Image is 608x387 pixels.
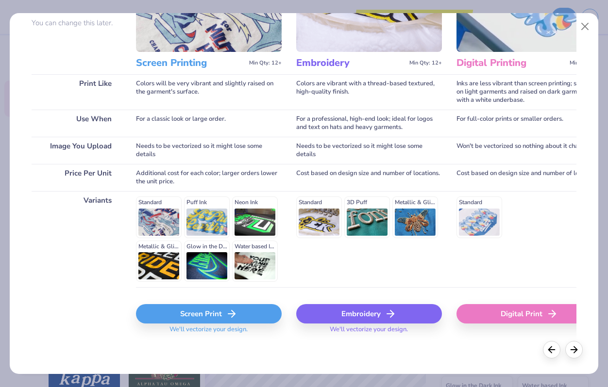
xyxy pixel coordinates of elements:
[570,60,602,66] span: Min Qty: 12+
[136,110,282,137] div: For a classic look or large order.
[296,74,442,110] div: Colors are vibrant with a thread-based textured, high-quality finish.
[136,57,245,69] h3: Screen Printing
[249,60,282,66] span: Min Qty: 12+
[32,137,121,164] div: Image You Upload
[409,60,442,66] span: Min Qty: 12+
[32,19,121,27] p: You can change this later.
[296,110,442,137] div: For a professional, high-end look; ideal for logos and text on hats and heavy garments.
[456,304,602,323] div: Digital Print
[456,57,566,69] h3: Digital Printing
[456,110,602,137] div: For full-color prints or smaller orders.
[136,74,282,110] div: Colors will be very vibrant and slightly raised on the garment's surface.
[456,137,602,164] div: Won't be vectorized so nothing about it changes
[136,137,282,164] div: Needs to be vectorized so it might lose some details
[456,164,602,191] div: Cost based on design size and number of locations.
[136,304,282,323] div: Screen Print
[456,74,602,110] div: Inks are less vibrant than screen printing; smooth on light garments and raised on dark garments ...
[136,164,282,191] div: Additional cost for each color; larger orders lower the unit price.
[296,304,442,323] div: Embroidery
[296,137,442,164] div: Needs to be vectorized so it might lose some details
[32,164,121,191] div: Price Per Unit
[296,57,405,69] h3: Embroidery
[32,74,121,110] div: Print Like
[296,164,442,191] div: Cost based on design size and number of locations.
[32,191,121,287] div: Variants
[576,17,594,36] button: Close
[32,110,121,137] div: Use When
[326,325,412,339] span: We'll vectorize your design.
[166,325,252,339] span: We'll vectorize your design.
